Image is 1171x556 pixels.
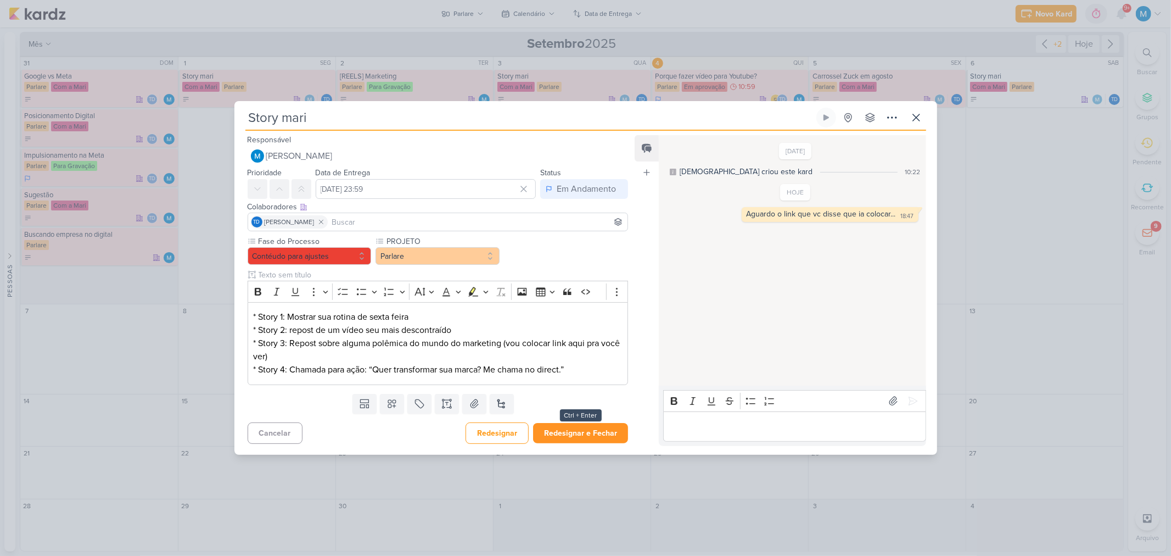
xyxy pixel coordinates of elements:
div: Ligar relógio [822,113,831,122]
label: Data de Entrega [316,168,371,177]
span: [PERSON_NAME] [266,149,333,163]
button: [PERSON_NAME] [248,146,629,166]
p: Td [254,220,260,225]
div: 10:22 [905,167,921,177]
button: Cancelar [248,422,302,444]
div: Editor editing area: main [663,412,926,442]
div: Editor toolbar [248,281,629,302]
label: Fase do Processo [257,236,372,247]
button: Contéudo para ajustes [248,247,372,265]
input: Kard Sem Título [245,108,814,127]
div: Colaboradores [248,201,629,213]
div: Thais de carvalho [251,216,262,227]
span: [PERSON_NAME] [265,217,315,227]
button: Redesignar [466,422,529,444]
input: Texto sem título [256,269,629,281]
img: MARIANA MIRANDA [251,149,264,163]
div: [DEMOGRAPHIC_DATA] criou este kard [680,166,813,177]
div: Editor toolbar [663,390,926,412]
input: Buscar [330,215,626,229]
div: Ctrl + Enter [560,409,602,421]
button: Redesignar e Fechar [533,423,628,443]
div: Editor editing area: main [248,302,629,385]
label: Status [540,168,561,177]
button: Parlare [376,247,500,265]
div: Em Andamento [557,182,616,196]
p: * Story 1: Mostrar sua rotina de sexta feira * Story 2: repost de um vídeo seu mais descontraído ... [253,310,622,376]
button: Em Andamento [540,179,628,199]
div: Aguardo o link que vc disse que ia colocar... [747,209,896,219]
label: PROJETO [385,236,500,247]
label: Prioridade [248,168,282,177]
label: Responsável [248,135,292,144]
div: 18:47 [901,212,914,221]
input: Select a date [316,179,536,199]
